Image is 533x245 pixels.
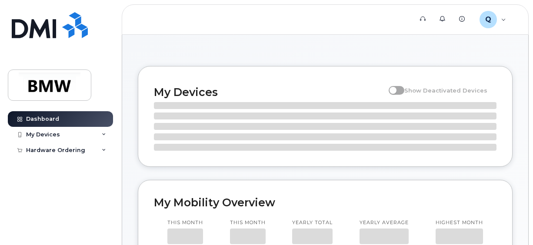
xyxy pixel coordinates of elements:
input: Show Deactivated Devices [389,82,396,89]
span: Show Deactivated Devices [404,87,487,94]
p: Highest month [436,219,483,226]
p: Yearly total [292,219,333,226]
h2: My Devices [154,86,384,99]
p: This month [167,219,203,226]
h2: My Mobility Overview [154,196,496,209]
p: This month [230,219,266,226]
p: Yearly average [360,219,409,226]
